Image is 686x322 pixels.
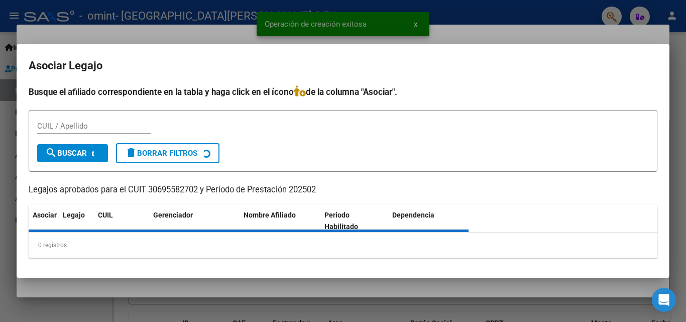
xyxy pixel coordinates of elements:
[45,147,57,159] mat-icon: search
[125,147,137,159] mat-icon: delete
[149,204,240,238] datatable-header-cell: Gerenciador
[324,211,358,231] span: Periodo Habilitado
[29,233,657,258] div: 0 registros
[116,143,219,163] button: Borrar Filtros
[153,211,193,219] span: Gerenciador
[29,204,59,238] datatable-header-cell: Asociar
[392,211,434,219] span: Dependencia
[29,56,657,75] h2: Asociar Legajo
[652,288,676,312] div: Open Intercom Messenger
[125,149,197,158] span: Borrar Filtros
[33,211,57,219] span: Asociar
[29,85,657,98] h4: Busque el afiliado correspondiente en la tabla y haga click en el ícono de la columna "Asociar".
[240,204,320,238] datatable-header-cell: Nombre Afiliado
[29,184,657,196] p: Legajos aprobados para el CUIT 30695582702 y Período de Prestación 202502
[244,211,296,219] span: Nombre Afiliado
[94,204,149,238] datatable-header-cell: CUIL
[45,149,87,158] span: Buscar
[388,204,469,238] datatable-header-cell: Dependencia
[63,211,85,219] span: Legajo
[98,211,113,219] span: CUIL
[37,144,108,162] button: Buscar
[59,204,94,238] datatable-header-cell: Legajo
[320,204,388,238] datatable-header-cell: Periodo Habilitado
